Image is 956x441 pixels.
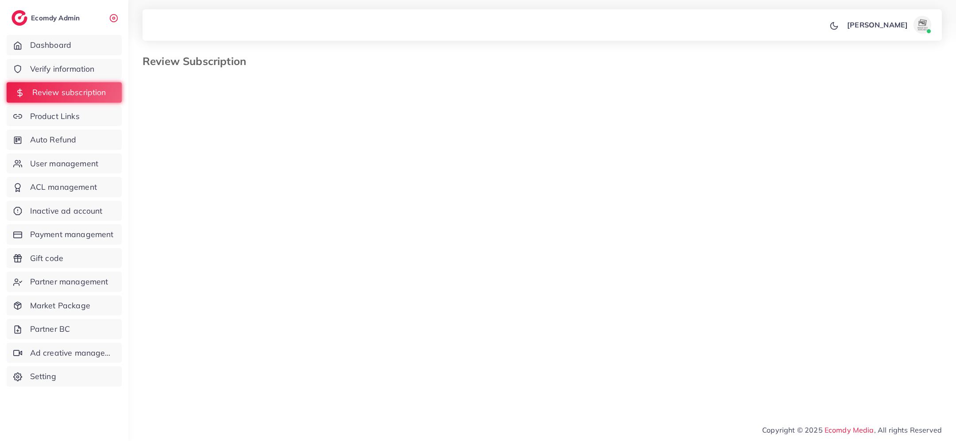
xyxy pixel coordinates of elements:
a: Ad creative management [7,343,122,363]
a: Ecomdy Media [825,426,874,434]
a: [PERSON_NAME]avatar [842,16,935,34]
a: Inactive ad account [7,201,122,221]
h3: Review Subscription [143,55,253,68]
span: Product Links [30,111,80,122]
h2: Ecomdy Admin [31,14,82,22]
span: Copyright © 2025 [762,425,942,435]
a: Verify information [7,59,122,79]
a: Product Links [7,106,122,127]
img: avatar [914,16,931,34]
a: Partner management [7,272,122,292]
span: Partner BC [30,323,70,335]
a: Partner BC [7,319,122,339]
span: Setting [30,371,56,382]
a: Setting [7,366,122,387]
span: Payment management [30,229,114,240]
a: logoEcomdy Admin [12,10,82,26]
span: Market Package [30,300,90,311]
span: Review subscription [32,87,106,98]
span: Partner management [30,276,108,288]
span: Dashboard [30,39,71,51]
a: Market Package [7,295,122,316]
img: logo [12,10,27,26]
span: ACL management [30,181,97,193]
a: ACL management [7,177,122,197]
a: Payment management [7,224,122,245]
span: User management [30,158,98,169]
a: Auto Refund [7,130,122,150]
span: Ad creative management [30,347,115,359]
span: Auto Refund [30,134,77,146]
p: [PERSON_NAME] [847,19,908,30]
span: Gift code [30,253,63,264]
a: Gift code [7,248,122,268]
a: Dashboard [7,35,122,55]
a: Review subscription [7,82,122,103]
span: , All rights Reserved [874,425,942,435]
a: User management [7,153,122,174]
span: Inactive ad account [30,205,103,217]
span: Verify information [30,63,95,75]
